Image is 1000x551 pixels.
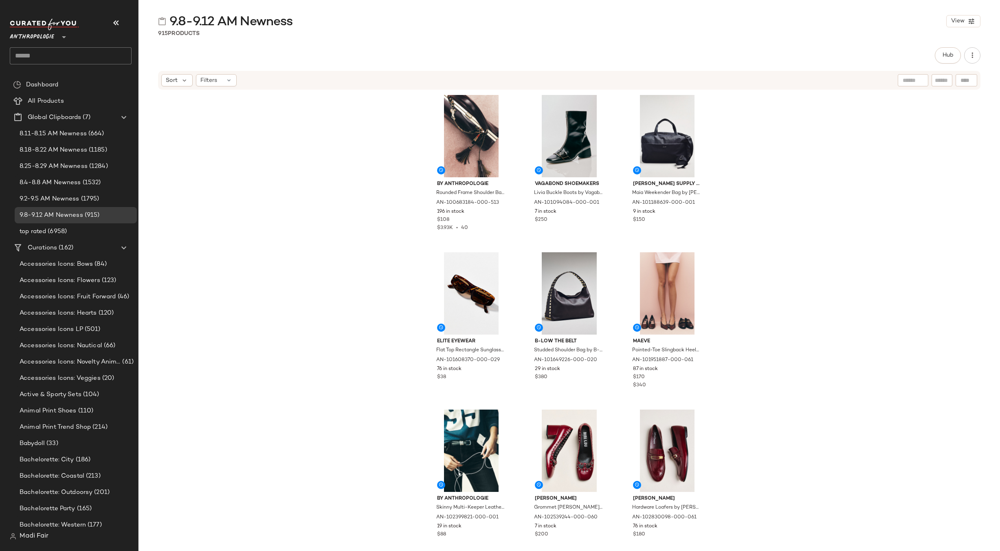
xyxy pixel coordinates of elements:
span: B-Low The Belt [535,338,604,345]
span: Accessories Icons: Bows [20,260,93,269]
img: svg%3e [13,81,21,89]
span: Global Clipboards [28,113,81,122]
span: Animal Print Shoes [20,406,77,416]
span: Babydoll [20,439,45,448]
span: [PERSON_NAME] [633,495,702,503]
span: Vagabond Shoemakers [535,181,604,188]
img: 101094084_001_b14 [528,95,610,177]
span: (120) [97,309,114,318]
span: AN-101951887-000-061 [632,357,693,364]
span: Animal Print Trend Shop [20,423,91,432]
span: $88 [437,531,446,538]
span: 8.25-8.29 AM Newness [20,162,88,171]
button: View [946,15,980,27]
span: By Anthropologie [437,495,506,503]
span: 29 in stock [535,366,560,373]
span: Accessories Icons LP [20,325,83,334]
span: Hub [942,52,954,59]
span: Flat Top Rectangle Sunglasses by Elite Eyewear in Brown, Women's, Polycarbonate at Anthropologie [436,347,505,354]
span: Grommet [PERSON_NAME] [PERSON_NAME] Block Heels by [PERSON_NAME] in Red, Women's, Size: 37, Rubbe... [534,504,603,511]
span: Bachelorette: Coastal [20,472,84,481]
img: svg%3e [10,533,16,540]
span: AN-100683184-000-513 [436,199,499,207]
span: (84) [93,260,107,269]
span: Hardware Loafers by [PERSON_NAME] in Purple, Women's, Size: 9, Leather at Anthropologie [632,504,701,511]
span: 76 in stock [437,366,462,373]
span: AN-102830098-000-061 [632,514,697,521]
span: [PERSON_NAME] Supply Co. [633,181,702,188]
span: • [453,225,461,231]
img: 101188639_001_b [626,95,708,177]
span: AN-102399821-000-001 [436,514,499,521]
span: Bachelorette: City [20,455,74,465]
span: (186) [74,455,91,465]
button: Hub [935,47,961,64]
span: (110) [77,406,94,416]
span: 87 in stock [633,366,658,373]
span: Curations [28,243,57,253]
span: $340 [633,383,646,388]
span: 8.11-8.15 AM Newness [20,129,87,139]
span: (177) [86,520,102,530]
span: Anthropologie [10,28,54,42]
span: $150 [633,216,645,224]
span: (104) [81,390,99,399]
span: (915) [83,211,100,220]
span: Accessories Icons: Nautical [20,341,102,350]
span: Accessories Icons: Fruit Forward [20,292,116,302]
img: 101608370_029_b [431,252,512,335]
span: (66) [102,341,116,350]
span: (6958) [46,227,67,236]
span: Livia Buckle Boots by Vagabond Shoemakers in Black, Women's, Size: 39, Leather at Anthropologie [534,190,603,197]
span: 196 in stock [437,208,464,216]
span: (33) [45,439,58,448]
span: By Anthropologie [437,181,506,188]
span: Accessories Icons: Novelty Animal [20,357,121,367]
span: (1532) [81,178,101,187]
span: AN-101608370-000-029 [436,357,500,364]
span: Maia Weekender Bag by [PERSON_NAME] Supply Co. in Black, Women's, Polyester/Leather at Anthropologie [632,190,701,197]
span: (7) [81,113,90,122]
span: Dashboard [26,80,58,90]
img: 102539244_060_b [528,410,610,492]
span: $200 [535,531,548,538]
span: Maeve [633,338,702,345]
span: (1795) [79,194,99,204]
span: $108 [437,216,449,224]
span: Accessories Icons: Hearts [20,309,97,318]
span: Bachelorette: Outdoorsy [20,488,92,497]
img: 100683184_513_b14 [431,95,512,177]
span: $3.93K [437,225,453,231]
span: Bachelorette Party [20,504,75,514]
span: 76 in stock [633,523,657,530]
span: AN-101649226-000-020 [534,357,597,364]
span: 915 [158,31,168,37]
span: Accessories Icons: Veggies [20,374,101,383]
span: Pointed-Toe Slingback Heels by Maeve in Purple, Women's, Size: 36, Leather/Rubber at Anthropologie [632,347,701,354]
span: Accessories Icons: Flowers [20,276,100,285]
span: (1284) [88,162,108,171]
span: 9.2-9.5 AM Newness [20,194,79,204]
span: (213) [84,472,101,481]
img: 102399821_001_b14 [431,410,512,492]
span: Bachelorette: Western [20,520,86,530]
span: 7 in stock [535,208,556,216]
span: (61) [121,357,134,367]
span: 9.8-9.12 AM Newness [20,211,83,220]
span: 40 [461,225,468,231]
span: $170 [633,374,645,381]
span: $380 [535,374,547,381]
span: 7 in stock [535,523,556,530]
span: Active & Sporty Sets [20,390,81,399]
span: Sort [166,76,178,85]
span: top rated [20,227,46,236]
img: 101951887_061_b14 [626,252,708,335]
span: Studded Shoulder Bag by B-Low The Belt in Brown, Women's, Cotton/Leather at Anthropologie [534,347,603,354]
div: Products [158,29,200,38]
span: 8.4-8.8 AM Newness [20,178,81,187]
span: View [951,18,965,24]
span: Rounded Frame Shoulder Bag by Anthropologie, Women's, Polyester/Polyurethane [436,190,505,197]
span: (664) [87,129,104,139]
img: cfy_white_logo.C9jOOHJF.svg [10,19,79,30]
span: Filters [200,76,217,85]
